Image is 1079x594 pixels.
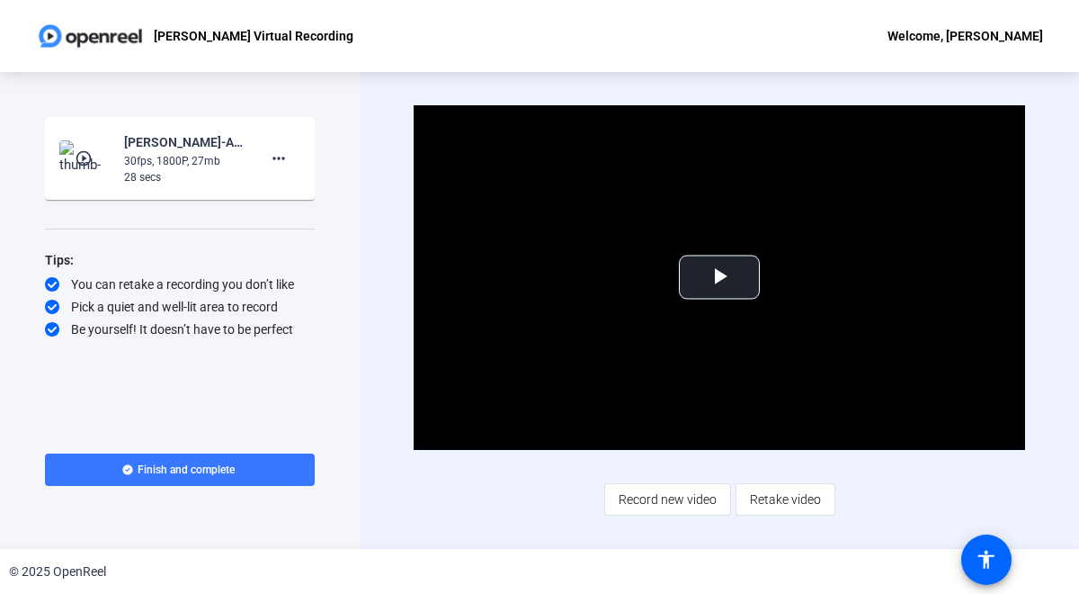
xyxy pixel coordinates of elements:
div: 30fps, 1800P, 27mb [124,153,245,169]
p: [PERSON_NAME] Virtual Recording [154,25,353,47]
div: [PERSON_NAME]-ANPL6325-[PERSON_NAME]-s Virtual Recording-1759175744778-screen [124,131,245,153]
div: 28 secs [124,169,245,185]
div: Welcome, [PERSON_NAME] [887,25,1043,47]
img: thumb-nail [59,140,112,176]
mat-icon: play_circle_outline [75,149,96,167]
button: Record new video [604,483,731,516]
span: Retake video [750,482,821,517]
div: Tips: [45,249,315,271]
span: Finish and complete [138,463,235,477]
div: © 2025 OpenReel [9,562,106,581]
span: Record new video [619,482,717,517]
button: Retake video [736,483,835,516]
div: Pick a quiet and well-lit area to record [45,298,315,316]
mat-icon: more_horiz [268,148,290,169]
button: Finish and complete [45,454,315,486]
img: OpenReel logo [36,18,145,54]
button: Play Video [679,256,760,300]
mat-icon: accessibility [976,549,997,571]
div: Be yourself! It doesn’t have to be perfect [45,320,315,338]
div: You can retake a recording you don’t like [45,275,315,293]
div: Video Player [414,105,1025,450]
